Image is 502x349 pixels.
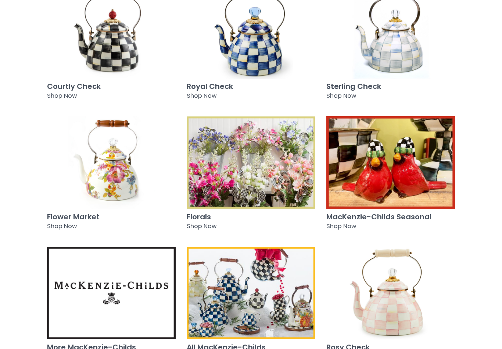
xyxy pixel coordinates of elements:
h3: Flower Market [47,213,176,221]
a: Flower Market Shop Now [47,116,176,235]
span: Shop Now [47,222,77,230]
img: Rosy Check [326,247,455,339]
img: Flower Market [47,116,176,209]
h3: MacKenzie-Childs Seasonal [326,213,455,221]
h3: Florals [187,213,315,221]
h3: Courtly Check [47,82,176,90]
img: Florals [187,116,315,209]
a: Florals Shop Now [187,116,315,235]
img: More MacKenzie-Childs [47,247,176,339]
span: Shop Now [47,91,77,100]
span: Shop Now [326,222,356,230]
a: MacKenzie-Childs Seasonal Shop Now [326,116,455,235]
h3: Sterling Check [326,82,455,90]
img: All MacKenzie-Childs [187,247,315,339]
span: Shop Now [326,91,356,100]
span: Shop Now [187,222,216,230]
span: Shop Now [187,91,216,100]
h3: Royal Check [187,82,315,90]
img: MacKenzie-Childs Seasonal [326,116,455,209]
